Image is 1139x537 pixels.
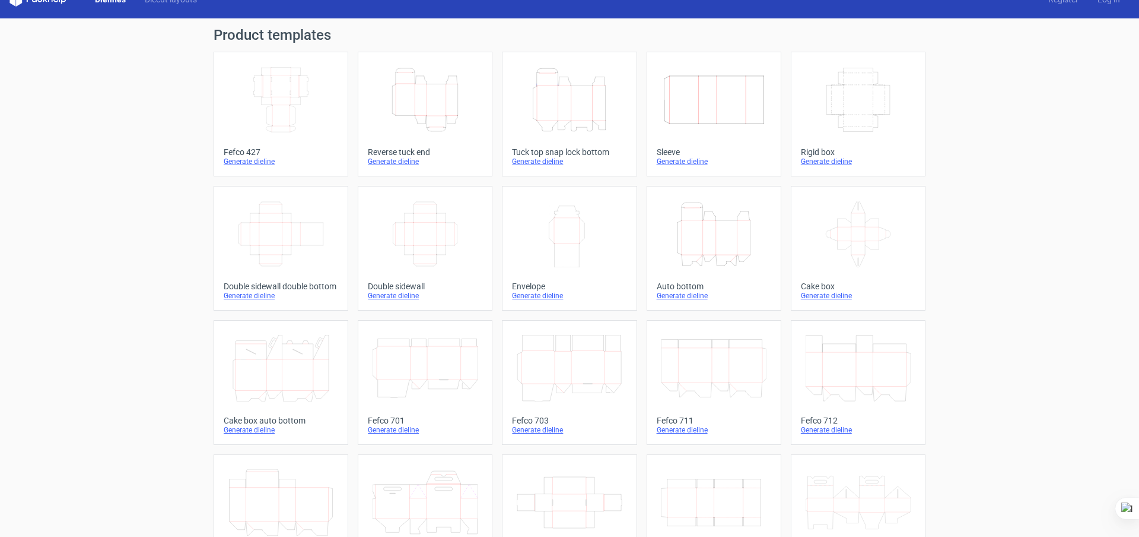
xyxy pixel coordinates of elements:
[657,282,771,291] div: Auto bottom
[801,416,915,425] div: Fefco 712
[657,157,771,166] div: Generate dieline
[657,291,771,301] div: Generate dieline
[214,320,348,445] a: Cake box auto bottomGenerate dieline
[512,291,626,301] div: Generate dieline
[358,320,492,445] a: Fefco 701Generate dieline
[502,186,637,311] a: EnvelopeGenerate dieline
[801,282,915,291] div: Cake box
[801,291,915,301] div: Generate dieline
[791,186,925,311] a: Cake boxGenerate dieline
[224,147,338,157] div: Fefco 427
[791,320,925,445] a: Fefco 712Generate dieline
[512,282,626,291] div: Envelope
[214,186,348,311] a: Double sidewall double bottomGenerate dieline
[657,425,771,435] div: Generate dieline
[801,157,915,166] div: Generate dieline
[647,320,781,445] a: Fefco 711Generate dieline
[512,425,626,435] div: Generate dieline
[368,157,482,166] div: Generate dieline
[224,157,338,166] div: Generate dieline
[657,416,771,425] div: Fefco 711
[512,147,626,157] div: Tuck top snap lock bottom
[801,147,915,157] div: Rigid box
[368,291,482,301] div: Generate dieline
[224,291,338,301] div: Generate dieline
[512,416,626,425] div: Fefco 703
[224,416,338,425] div: Cake box auto bottom
[647,186,781,311] a: Auto bottomGenerate dieline
[358,186,492,311] a: Double sidewallGenerate dieline
[368,416,482,425] div: Fefco 701
[368,147,482,157] div: Reverse tuck end
[224,282,338,291] div: Double sidewall double bottom
[368,425,482,435] div: Generate dieline
[368,282,482,291] div: Double sidewall
[358,52,492,176] a: Reverse tuck endGenerate dieline
[801,425,915,435] div: Generate dieline
[647,52,781,176] a: SleeveGenerate dieline
[512,157,626,166] div: Generate dieline
[657,147,771,157] div: Sleeve
[791,52,925,176] a: Rigid boxGenerate dieline
[214,28,925,42] h1: Product templates
[502,320,637,445] a: Fefco 703Generate dieline
[502,52,637,176] a: Tuck top snap lock bottomGenerate dieline
[224,425,338,435] div: Generate dieline
[214,52,348,176] a: Fefco 427Generate dieline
